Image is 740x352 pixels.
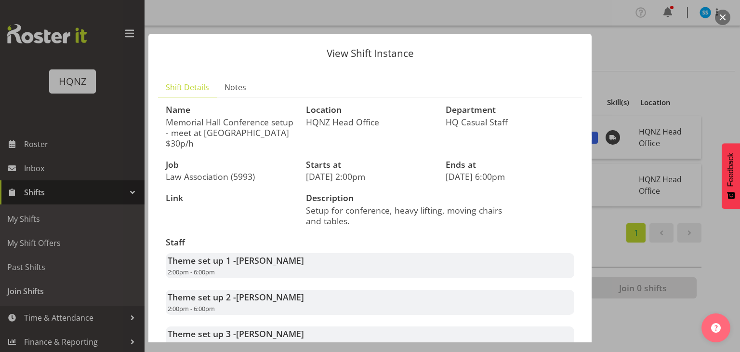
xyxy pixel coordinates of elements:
strong: Theme set up 2 - [168,291,304,303]
span: Feedback [727,153,735,187]
h3: Description [306,193,504,203]
h3: Job [166,160,294,170]
span: [PERSON_NAME] [236,291,304,303]
h3: Name [166,105,294,115]
span: [PERSON_NAME] [236,328,304,339]
p: HQ Casual Staff [446,117,574,127]
p: Law Association (5993) [166,171,294,182]
strong: Theme set up 3 - [168,328,304,339]
h3: Location [306,105,435,115]
h3: Link [166,193,294,203]
span: 2:00pm - 6:00pm [168,268,215,276]
h3: Staff [166,238,574,247]
h3: Department [446,105,574,115]
p: Memorial Hall Conference setup - meet at [GEOGRAPHIC_DATA] $30p/h [166,117,294,149]
p: Setup for conference, heavy lifting, moving chairs and tables. [306,205,504,226]
strong: Theme set up 1 - [168,255,304,266]
span: 2:00pm - 6:00pm [168,341,215,350]
p: [DATE] 2:00pm [306,171,435,182]
p: HQNZ Head Office [306,117,435,127]
p: View Shift Instance [158,48,582,58]
p: [DATE] 6:00pm [446,171,574,182]
span: Shift Details [166,81,209,93]
img: help-xxl-2.png [711,323,721,333]
span: [PERSON_NAME] [236,255,304,266]
span: Notes [225,81,246,93]
span: 2:00pm - 6:00pm [168,304,215,313]
h3: Starts at [306,160,435,170]
h3: Ends at [446,160,574,170]
button: Feedback - Show survey [722,143,740,209]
